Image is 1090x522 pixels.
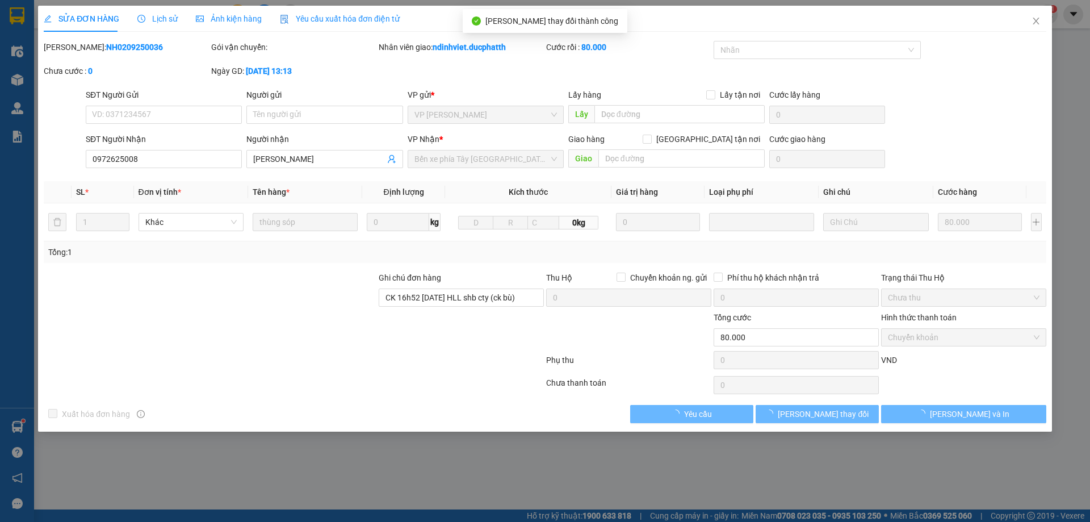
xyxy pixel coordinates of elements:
span: picture [196,15,204,23]
span: VP Nhận [408,135,439,144]
label: Ghi chú đơn hàng [379,273,441,282]
span: check-circle [472,16,481,26]
button: Close [1020,6,1052,37]
span: Chưa thu [888,289,1039,306]
span: Định lượng [383,187,424,197]
span: Tên hàng [253,187,290,197]
span: 0kg [559,216,598,229]
input: Dọc đường [594,105,765,123]
div: Chưa cước : [44,65,209,77]
span: Lịch sử [137,14,178,23]
b: ndinhviet.ducphatth [433,43,506,52]
div: [PERSON_NAME]: [44,41,209,53]
span: [PERSON_NAME] thay đổi thành công [485,16,618,26]
label: Cước giao hàng [769,135,825,144]
button: [PERSON_NAME] và In [881,405,1046,423]
th: Ghi chú [819,181,933,203]
span: SL [76,187,85,197]
div: Tổng: 1 [48,246,421,258]
span: Bến xe phía Tây Thanh Hóa [414,151,557,168]
span: Chuyển khoản [888,329,1039,346]
b: 0 [88,66,93,76]
span: Xuất hóa đơn hàng [57,408,135,420]
span: clock-circle [137,15,145,23]
div: Nhân viên giao: [379,41,544,53]
div: Người gửi [246,89,403,101]
input: 0 [616,213,701,231]
span: SỬA ĐƠN HÀNG [44,14,119,23]
span: [PERSON_NAME] và In [930,408,1009,420]
span: Yêu cầu xuất hóa đơn điện tử [280,14,400,23]
span: [GEOGRAPHIC_DATA] tận nơi [652,133,765,145]
span: Khác [145,214,237,231]
input: Dọc đường [598,149,765,168]
span: Lấy hàng [568,90,601,99]
div: VP gửi [408,89,564,101]
input: Ghi Chú [823,213,928,231]
span: info-circle [137,410,145,418]
input: Cước lấy hàng [769,106,885,124]
div: Chưa thanh toán [545,377,712,396]
img: icon [280,15,289,24]
span: user-add [387,154,396,164]
div: Người nhận [246,133,403,145]
span: VND [881,356,897,365]
div: Ngày GD: [211,65,376,77]
div: Gói vận chuyển: [211,41,376,53]
span: close [1032,16,1041,26]
div: Cước rồi : [546,41,711,53]
span: Giao [568,149,598,168]
input: 0 [938,213,1022,231]
span: Thu Hộ [546,273,572,282]
label: Hình thức thanh toán [881,313,957,322]
button: plus [1031,213,1042,231]
span: Lấy tận nơi [715,89,765,101]
span: loading [917,410,930,417]
input: D [458,216,493,229]
span: kg [429,213,441,231]
span: edit [44,15,52,23]
span: Giá trị hàng [616,187,658,197]
span: loading [765,410,778,417]
span: Ảnh kiện hàng [196,14,262,23]
div: SĐT Người Gửi [86,89,242,101]
b: 80.000 [581,43,606,52]
button: delete [48,213,66,231]
span: Chuyển khoản ng. gửi [626,272,711,284]
input: Cước giao hàng [769,150,885,168]
div: SĐT Người Nhận [86,133,242,145]
th: Loại phụ phí [705,181,819,203]
button: Yêu cầu [630,405,753,423]
span: VP Ngọc Hồi [414,106,557,123]
span: Cước hàng [938,187,977,197]
span: Lấy [568,105,594,123]
input: VD: Bàn, Ghế [253,213,358,231]
span: Kích thước [509,187,548,197]
span: Phí thu hộ khách nhận trả [723,272,824,284]
label: Cước lấy hàng [769,90,820,99]
button: [PERSON_NAME] thay đổi [756,405,879,423]
b: NH0209250036 [106,43,163,52]
b: [DATE] 13:13 [246,66,292,76]
div: Phụ thu [545,354,712,374]
input: Ghi chú đơn hàng [379,289,544,307]
span: Giao hàng [568,135,605,144]
span: Tổng cước [714,313,751,322]
input: R [493,216,528,229]
span: loading [672,410,684,417]
input: C [527,216,559,229]
span: Đơn vị tính [139,187,181,197]
span: [PERSON_NAME] thay đổi [778,408,869,420]
div: Trạng thái Thu Hộ [881,272,1046,284]
span: Yêu cầu [684,408,712,420]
